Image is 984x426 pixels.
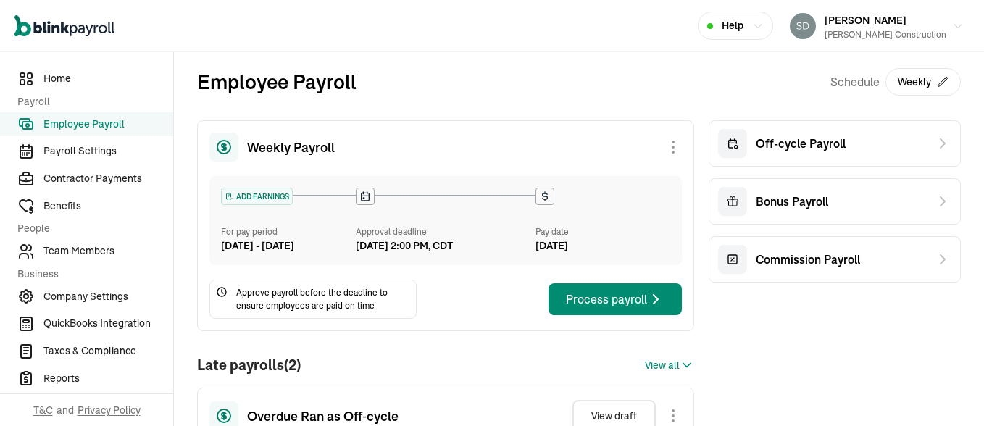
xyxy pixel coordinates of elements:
[645,356,694,374] button: View all
[33,403,53,417] span: T&C
[356,225,530,238] div: Approval deadline
[43,171,173,186] span: Contractor Payments
[43,199,173,214] span: Benefits
[885,68,961,96] button: Weekly
[830,67,961,97] div: Schedule
[236,286,410,312] span: Approve payroll before the deadline to ensure employees are paid on time
[221,225,356,238] div: For pay period
[17,221,164,236] span: People
[43,71,173,86] span: Home
[17,94,164,109] span: Payroll
[356,238,453,254] div: [DATE] 2:00 PM, CDT
[78,403,141,417] span: Privacy Policy
[43,243,173,259] span: Team Members
[756,193,828,210] span: Bonus Payroll
[197,67,357,97] h2: Employee Payroll
[197,354,301,376] h1: Late payrolls (2)
[222,188,292,204] div: ADD EARNINGS
[221,238,356,254] div: [DATE] - [DATE]
[912,356,984,426] iframe: Chat Widget
[756,135,846,152] span: Off-cycle Payroll
[535,225,670,238] div: Pay date
[247,406,399,426] span: Overdue Ran as Off‑cycle
[17,267,164,282] span: Business
[14,5,114,47] nav: Global
[645,358,680,373] span: View all
[535,238,670,254] div: [DATE]
[591,409,637,423] div: View draft
[549,283,682,315] button: Process payroll
[43,316,173,331] span: QuickBooks Integration
[756,251,860,268] span: Commission Payroll
[825,14,906,27] span: [PERSON_NAME]
[698,12,773,40] button: Help
[247,138,335,157] span: Weekly Payroll
[43,143,173,159] span: Payroll Settings
[784,8,970,44] button: [PERSON_NAME][PERSON_NAME] Construction
[43,289,173,304] span: Company Settings
[43,371,173,386] span: Reports
[43,117,173,132] span: Employee Payroll
[566,291,664,308] div: Process payroll
[43,343,173,359] span: Taxes & Compliance
[825,28,946,41] div: [PERSON_NAME] Construction
[722,18,743,33] span: Help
